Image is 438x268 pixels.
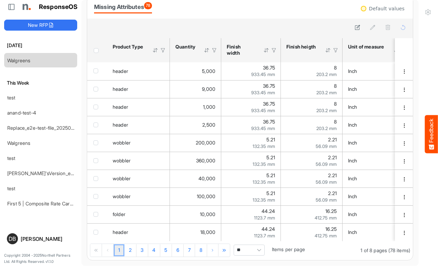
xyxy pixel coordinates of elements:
[251,90,275,95] span: 933.45 mm
[87,170,107,187] td: checkbox
[200,229,215,235] span: 18,000
[4,253,77,265] p: Copyright 2004 - 2025 Northell Partners Ltd. All Rights Reserved. v 1.1.0
[107,80,170,98] td: header is template cell Column Header product-type
[195,244,207,257] a: Page 8 of 8 Pages
[395,98,414,116] td: ad0eb145-0458-48bd-9e60-9c21e1855908 is template cell Column Header
[266,154,275,160] span: 5.21
[234,245,265,256] span: Pagerdropdown
[400,86,408,93] button: dropdownbutton
[266,172,275,178] span: 5.21
[113,86,128,92] span: header
[395,134,414,152] td: 54850c11-da43-4637-8d8c-73c786eecb4e is template cell Column Header
[263,83,275,89] span: 36.75
[316,90,337,95] span: 203.2 mm
[400,194,408,201] button: dropdownbutton
[315,215,337,221] span: 412.75 mm
[325,226,337,232] span: 16.25
[334,83,337,89] span: 8
[107,116,170,134] td: header is template cell Column Header product-type
[7,95,16,100] a: test
[328,154,337,160] span: 2.21
[202,86,215,92] span: 9,000
[343,62,411,80] td: Inch is template cell Column Header httpsnorthellcomontologiesmapping-rulesmeasurementhasunitofme...
[170,116,221,134] td: 2500 is template cell Column Header httpsnorthellcomontologiesmapping-rulesorderhasquantity
[170,152,221,170] td: 360000 is template cell Column Header httpsnorthellcomontologiesmapping-rulesorderhasquantity
[39,3,78,11] h1: ResponseOS
[251,72,275,77] span: 933.45 mm
[325,208,337,214] span: 16.25
[281,187,343,205] td: 2.2084 is template cell Column Header httpsnorthellcomontologiesmapping-rulesmeasurementhasfinish...
[175,44,195,50] div: Quantity
[207,244,219,256] div: Go to next page
[254,215,275,221] span: 1123.7 mm
[348,86,357,92] span: Inch
[124,244,136,257] a: Page 2 of 8 Pages
[87,134,107,152] td: checkbox
[113,229,128,235] span: header
[263,65,275,71] span: 36.75
[148,244,160,257] a: Page 4 of 8 Pages
[253,197,275,203] span: 132.35 mm
[395,187,414,205] td: 914a5e8c-a547-4458-ab08-0e5c02369235 is template cell Column Header
[114,244,124,257] a: Page 1 of 8 Pages
[113,158,131,163] span: wobbler
[4,42,77,49] h6: [DATE]
[281,134,343,152] td: 2.2084 is template cell Column Header httpsnorthellcomontologiesmapping-rulesmeasurementhasfinish...
[286,44,316,50] div: Finish heigth
[348,68,357,74] span: Inch
[400,229,408,236] button: dropdownbutton
[395,116,414,134] td: cfbcec14-cebc-4089-9fdf-88f52e66ceec is template cell Column Header
[170,134,221,152] td: 200000 is template cell Column Header httpsnorthellcomontologiesmapping-rulesorderhasquantity
[221,62,281,80] td: 36.75 is template cell Column Header httpsnorthellcomontologiesmapping-rulesmeasurementhasfinishs...
[107,205,170,223] td: folder is template cell Column Header product-type
[348,193,357,199] span: Inch
[253,143,275,149] span: 132.35 mm
[170,187,221,205] td: 100000 is template cell Column Header httpsnorthellcomontologiesmapping-rulesorderhasquantity
[254,233,275,238] span: 1123.7 mm
[360,247,387,253] span: 1 of 8 pages
[113,104,128,110] span: header
[21,236,74,242] div: [PERSON_NAME]
[102,244,114,256] div: Go to previous page
[281,223,343,241] td: 16.25 is template cell Column Header httpsnorthellcomontologiesmapping-rulesmeasurementhasfinishs...
[107,152,170,170] td: wobbler is template cell Column Header product-type
[107,134,170,152] td: wobbler is template cell Column Header product-type
[281,80,343,98] td: 8 is template cell Column Header httpsnorthellcomontologiesmapping-rulesmeasurementhasfinishsizeh...
[87,223,107,241] td: checkbox
[221,116,281,134] td: 36.75 is template cell Column Header httpsnorthellcomontologiesmapping-rulesmeasurementhasfinishs...
[170,223,221,241] td: 18000 is template cell Column Header httpsnorthellcomontologiesmapping-rulesorderhasquantity
[316,179,337,185] span: 56.09 mm
[251,108,275,113] span: 933.45 mm
[400,104,408,111] button: dropdownbutton
[221,170,281,187] td: 5.2108 is template cell Column Header httpsnorthellcomontologiesmapping-rulesmeasurementhasfinish...
[395,205,414,223] td: 68b38cd0-7a0b-4584-a047-4f6c0a535cbd is template cell Column Header
[197,193,215,199] span: 100,000
[348,211,357,217] span: Inch
[7,201,89,206] a: First 5 | Composite Rate Card [DATE]
[400,68,408,75] button: dropdownbutton
[202,68,215,74] span: 5,000
[7,140,30,146] a: Walgreens
[400,176,408,183] button: dropdownbutton
[7,170,136,176] a: [PERSON_NAME]'sVersion_e2e-test-file_20250604_111803
[316,72,337,77] span: 203.2 mm
[170,170,221,187] td: 40000 is template cell Column Header httpsnorthellcomontologiesmapping-rulesorderhasquantity
[334,65,337,71] span: 8
[107,98,170,116] td: header is template cell Column Header product-type
[395,223,414,241] td: 11e79c68-11f6-49bc-8083-f4deaffd7eff is template cell Column Header
[87,205,107,223] td: checkbox
[219,244,230,256] div: Go to last page
[251,126,275,131] span: 933.45 mm
[333,47,339,53] div: Filter Icon
[315,233,337,238] span: 412.75 mm
[94,2,152,12] div: Missing Attributes
[87,62,107,80] td: checkbox
[263,119,275,125] span: 36.75
[113,44,143,50] div: Product Type
[343,98,411,116] td: Inch is template cell Column Header httpsnorthellcomontologiesmapping-rulesmeasurementhasunitofme...
[369,6,405,11] div: Default values
[4,20,77,31] button: New RFP
[348,122,357,128] span: Inch
[203,104,215,110] span: 1,000
[221,80,281,98] td: 36.75 is template cell Column Header httpsnorthellcomontologiesmapping-rulesmeasurementhasfinishs...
